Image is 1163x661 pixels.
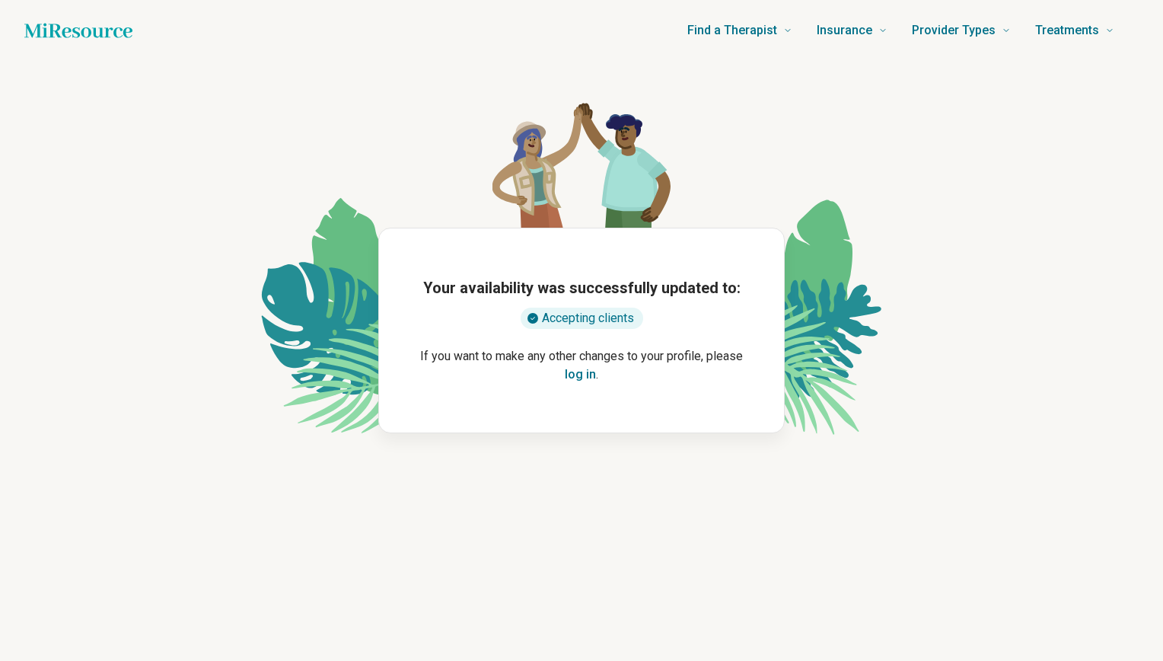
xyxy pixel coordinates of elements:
span: Treatments [1035,20,1099,41]
p: If you want to make any other changes to your profile, please . [403,347,760,384]
a: Home page [24,15,132,46]
div: Accepting clients [521,308,643,329]
h1: Your availability was successfully updated to: [423,277,741,299]
button: log in [565,366,596,384]
span: Provider Types [912,20,996,41]
span: Find a Therapist [687,20,777,41]
span: Insurance [817,20,872,41]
